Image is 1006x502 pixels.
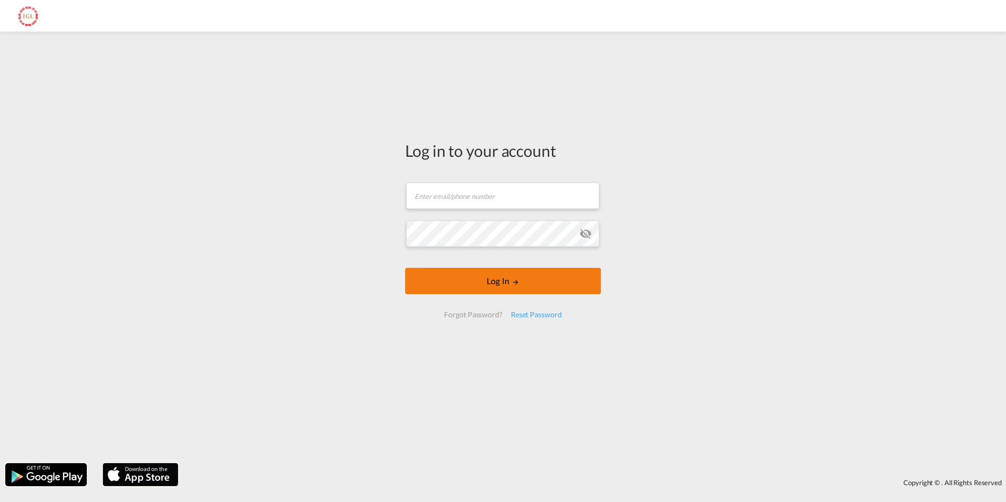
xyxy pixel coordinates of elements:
div: Forgot Password? [440,305,506,324]
button: LOGIN [405,268,601,294]
div: Log in to your account [405,139,601,162]
img: google.png [4,462,88,487]
img: apple.png [102,462,179,487]
div: Reset Password [507,305,566,324]
div: Copyright © . All Rights Reserved [184,474,1006,491]
md-icon: icon-eye-off [579,227,592,240]
input: Enter email/phone number [406,183,599,209]
img: 4333dcb0acf711ed98535fcf7078576e.jpg [16,4,39,28]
